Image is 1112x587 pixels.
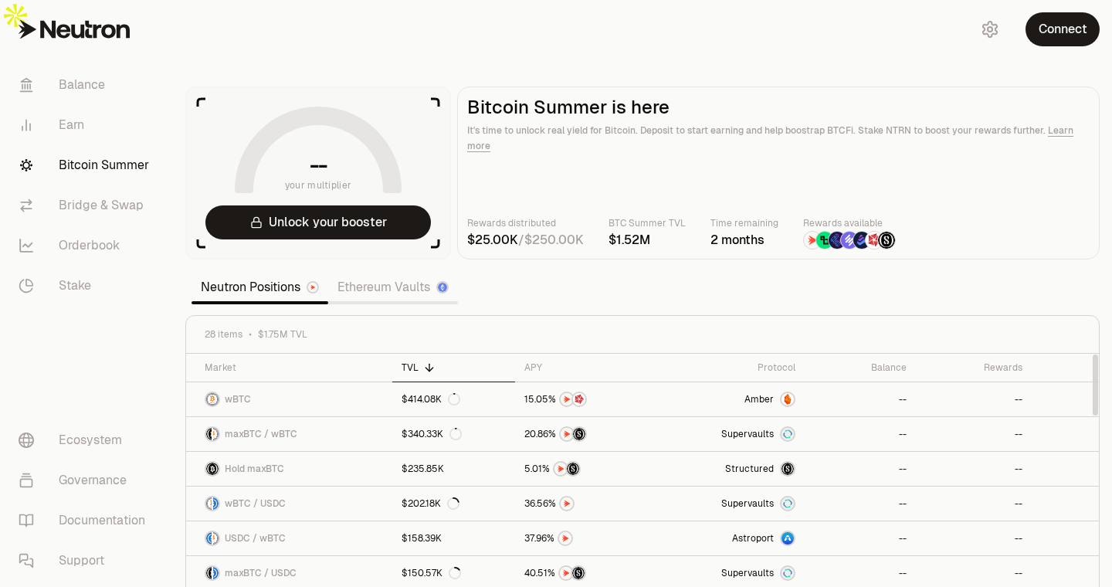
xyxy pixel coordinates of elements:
[402,567,461,579] div: $150.57K
[670,361,795,374] div: Protocol
[803,215,896,231] p: Rewards available
[186,487,392,521] a: wBTC LogoUSDC LogowBTC / USDC
[438,283,447,292] img: Ethereum Logo
[853,232,870,249] img: Bedrock Diamonds
[1026,12,1100,46] button: Connect
[225,428,297,440] span: maxBTC / wBTC
[804,232,821,249] img: NTRN
[781,497,794,510] img: Supervaults
[916,417,1032,451] a: --
[206,497,212,510] img: wBTC Logo
[841,232,858,249] img: Solv Points
[609,215,686,231] p: BTC Summer TVL
[721,428,774,440] span: Supervaults
[467,97,1090,118] h2: Bitcoin Summer is here
[205,205,431,239] button: Unlock your booster
[660,452,805,486] a: StructuredmaxBTC
[814,361,907,374] div: Balance
[805,452,916,486] a: --
[515,521,659,555] a: NTRN
[878,232,895,249] img: Structured Points
[560,567,572,579] img: NTRN
[392,487,515,521] a: $202.18K
[559,532,571,545] img: NTRN
[225,497,286,510] span: wBTC / USDC
[402,428,462,440] div: $340.33K
[285,178,352,193] span: your multiplier
[206,532,212,545] img: USDC Logo
[192,272,328,303] a: Neutron Positions
[328,272,458,303] a: Ethereum Vaults
[258,328,307,341] span: $1.75M TVL
[515,417,659,451] a: NTRNStructured Points
[6,266,167,306] a: Stake
[561,428,573,440] img: NTRN
[402,497,459,510] div: $202.18K
[781,428,794,440] img: Supervaults
[206,428,212,440] img: maxBTC Logo
[213,428,219,440] img: wBTC Logo
[524,426,650,442] button: NTRNStructured Points
[6,226,167,266] a: Orderbook
[781,463,794,475] img: maxBTC
[205,361,383,374] div: Market
[660,487,805,521] a: SupervaultsSupervaults
[308,283,317,292] img: Neutron Logo
[805,521,916,555] a: --
[829,232,846,249] img: EtherFi Points
[710,231,778,249] div: 2 months
[781,567,794,579] img: Supervaults
[561,497,573,510] img: NTRN
[572,567,585,579] img: Structured Points
[710,215,778,231] p: Time remaining
[213,532,219,545] img: wBTC Logo
[6,145,167,185] a: Bitcoin Summer
[392,417,515,451] a: $340.33K
[805,382,916,416] a: --
[660,417,805,451] a: SupervaultsSupervaults
[402,463,444,475] div: $235.85K
[213,567,219,579] img: USDC Logo
[213,497,219,510] img: USDC Logo
[6,460,167,500] a: Governance
[6,541,167,581] a: Support
[524,361,650,374] div: APY
[524,461,650,477] button: NTRNStructured Points
[6,500,167,541] a: Documentation
[573,428,585,440] img: Structured Points
[6,65,167,105] a: Balance
[744,393,774,405] span: Amber
[205,328,242,341] span: 28 items
[524,392,650,407] button: NTRNMars Fragments
[392,521,515,555] a: $158.39K
[567,463,579,475] img: Structured Points
[805,417,916,451] a: --
[524,565,650,581] button: NTRNStructured Points
[225,567,297,579] span: maxBTC / USDC
[225,393,251,405] span: wBTC
[186,452,392,486] a: maxBTC LogoHold maxBTC
[515,487,659,521] a: NTRN
[916,382,1032,416] a: --
[310,153,327,178] h1: --
[467,215,584,231] p: Rewards distributed
[515,382,659,416] a: NTRNMars Fragments
[402,393,460,405] div: $414.08K
[186,382,392,416] a: wBTC LogowBTC
[6,105,167,145] a: Earn
[524,496,650,511] button: NTRN
[206,463,219,475] img: maxBTC Logo
[816,232,833,249] img: Lombard Lux
[660,382,805,416] a: AmberAmber
[392,452,515,486] a: $235.85K
[573,393,585,405] img: Mars Fragments
[515,452,659,486] a: NTRNStructured Points
[561,393,573,405] img: NTRN
[6,420,167,460] a: Ecosystem
[725,463,774,475] span: Structured
[916,452,1032,486] a: --
[554,463,567,475] img: NTRN
[6,185,167,226] a: Bridge & Swap
[186,417,392,451] a: maxBTC LogowBTC LogomaxBTC / wBTC
[467,123,1090,154] p: It's time to unlock real yield for Bitcoin. Deposit to start earning and help boostrap BTCFi. Sta...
